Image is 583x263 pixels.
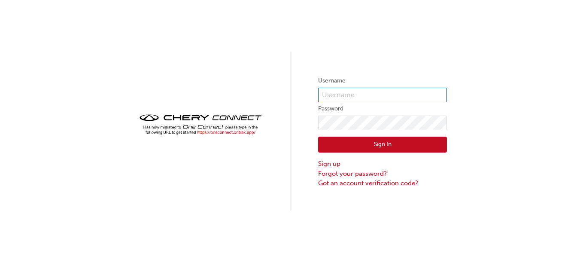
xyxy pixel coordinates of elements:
a: Got an account verification code? [318,178,447,188]
button: Sign In [318,137,447,153]
label: Username [318,76,447,86]
input: Username [318,88,447,102]
a: Sign up [318,159,447,169]
img: cheryconnect [136,112,265,137]
label: Password [318,104,447,114]
a: Forgot your password? [318,169,447,179]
